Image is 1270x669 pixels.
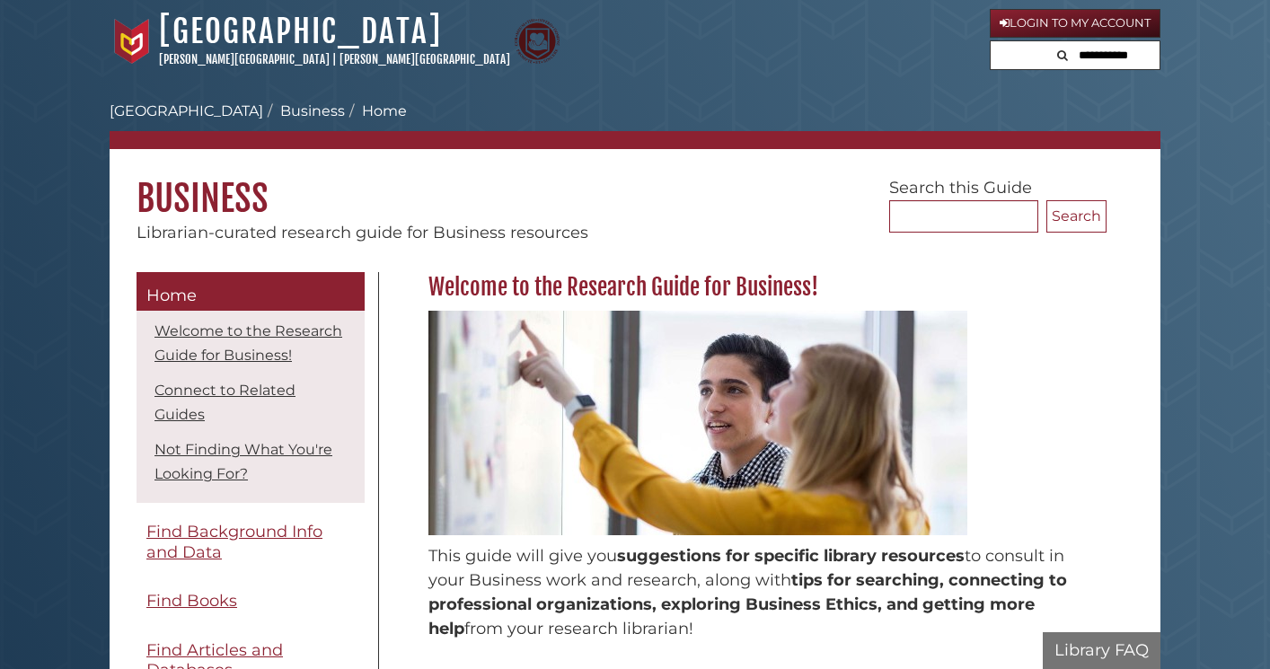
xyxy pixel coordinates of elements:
[419,273,1107,302] h2: Welcome to the Research Guide for Business!
[1052,41,1073,66] button: Search
[137,512,365,572] a: Find Background Info and Data
[110,19,154,64] img: Calvin University
[154,382,295,423] a: Connect to Related Guides
[990,9,1160,38] a: Login to My Account
[146,591,237,611] span: Find Books
[137,272,365,312] a: Home
[159,12,442,51] a: [GEOGRAPHIC_DATA]
[332,52,337,66] span: |
[617,546,965,566] span: suggestions for specific library resources
[1043,632,1160,669] button: Library FAQ
[146,522,322,562] span: Find Background Info and Data
[137,223,588,242] span: Librarian-curated research guide for Business resources
[1057,49,1068,61] i: Search
[154,322,342,364] a: Welcome to the Research Guide for Business!
[345,101,407,122] li: Home
[110,101,1160,149] nav: breadcrumb
[110,102,263,119] a: [GEOGRAPHIC_DATA]
[340,52,510,66] a: [PERSON_NAME][GEOGRAPHIC_DATA]
[280,102,345,119] a: Business
[137,581,365,621] a: Find Books
[110,149,1160,221] h1: Business
[515,19,560,64] img: Calvin Theological Seminary
[428,544,1098,641] p: This guide will give you to consult in your Business work and research, along with from your rese...
[154,441,332,482] a: Not Finding What You're Looking For?
[428,570,1067,638] span: tips for searching, connecting to professional organizations, exploring Business Ethics, and gett...
[159,52,330,66] a: [PERSON_NAME][GEOGRAPHIC_DATA]
[1046,200,1107,233] button: Search
[146,286,197,305] span: Home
